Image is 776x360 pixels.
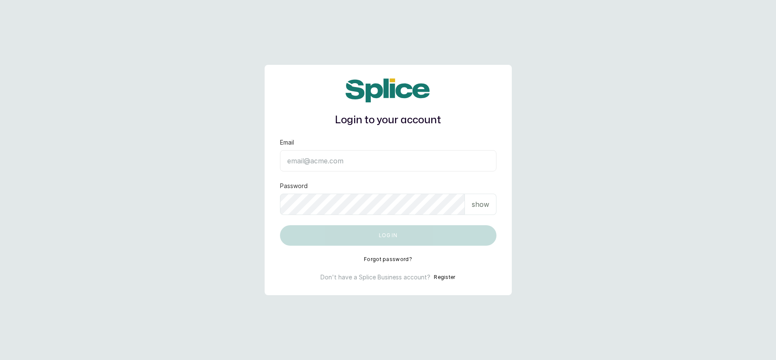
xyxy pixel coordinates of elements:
[280,138,294,147] label: Email
[472,199,489,209] p: show
[364,256,412,263] button: Forgot password?
[434,273,455,282] button: Register
[320,273,430,282] p: Don't have a Splice Business account?
[280,113,496,128] h1: Login to your account
[280,182,308,190] label: Password
[280,150,496,171] input: email@acme.com
[280,225,496,246] button: Log in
